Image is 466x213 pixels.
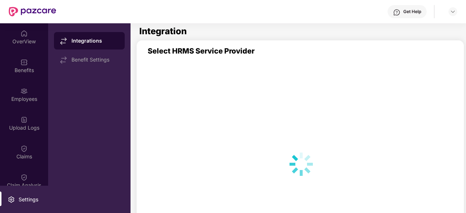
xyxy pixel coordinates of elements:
img: svg+xml;base64,PHN2ZyBpZD0iSGVscC0zMngzMiIgeG1sbnM9Imh0dHA6Ly93d3cudzMub3JnLzIwMDAvc3ZnIiB3aWR0aD... [393,9,400,16]
div: Benefit Settings [71,57,119,63]
img: svg+xml;base64,PHN2ZyBpZD0iRHJvcGRvd24tMzJ4MzIiIHhtbG5zPSJodHRwOi8vd3d3LnczLm9yZy8yMDAwL3N2ZyIgd2... [450,9,456,15]
img: svg+xml;base64,PHN2ZyB4bWxucz0iaHR0cDovL3d3dy53My5vcmcvMjAwMC9zdmciIHdpZHRoPSIxNy44MzIiIGhlaWdodD... [60,38,67,45]
img: svg+xml;base64,PHN2ZyBpZD0iVXBsb2FkX0xvZ3MiIGRhdGEtbmFtZT0iVXBsb2FkIExvZ3MiIHhtbG5zPSJodHRwOi8vd3... [20,116,28,123]
div: Settings [16,196,40,203]
img: svg+xml;base64,PHN2ZyBpZD0iSG9tZSIgeG1sbnM9Imh0dHA6Ly93d3cudzMub3JnLzIwMDAvc3ZnIiB3aWR0aD0iMjAiIG... [20,30,28,37]
div: Integrations [71,37,119,44]
img: svg+xml;base64,PHN2ZyBpZD0iRW1wbG95ZWVzIiB4bWxucz0iaHR0cDovL3d3dy53My5vcmcvMjAwMC9zdmciIHdpZHRoPS... [20,87,28,95]
img: svg+xml;base64,PHN2ZyBpZD0iU2V0dGluZy0yMHgyMCIgeG1sbnM9Imh0dHA6Ly93d3cudzMub3JnLzIwMDAvc3ZnIiB3aW... [8,196,15,203]
img: svg+xml;base64,PHN2ZyBpZD0iQ2xhaW0iIHhtbG5zPSJodHRwOi8vd3d3LnczLm9yZy8yMDAwL3N2ZyIgd2lkdGg9IjIwIi... [20,145,28,152]
img: svg+xml;base64,PHN2ZyB4bWxucz0iaHR0cDovL3d3dy53My5vcmcvMjAwMC9zdmciIHdpZHRoPSIxNy44MzIiIGhlaWdodD... [60,56,67,64]
img: svg+xml;base64,PHN2ZyBpZD0iQmVuZWZpdHMiIHhtbG5zPSJodHRwOi8vd3d3LnczLm9yZy8yMDAwL3N2ZyIgd2lkdGg9Ij... [20,59,28,66]
h1: Integration [139,27,187,36]
img: svg+xml;base64,PHN2ZyBpZD0iQ2xhaW0iIHhtbG5zPSJodHRwOi8vd3d3LnczLm9yZy8yMDAwL3N2ZyIgd2lkdGg9IjIwIi... [20,174,28,181]
img: New Pazcare Logo [9,7,56,16]
div: Get Help [403,9,421,15]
